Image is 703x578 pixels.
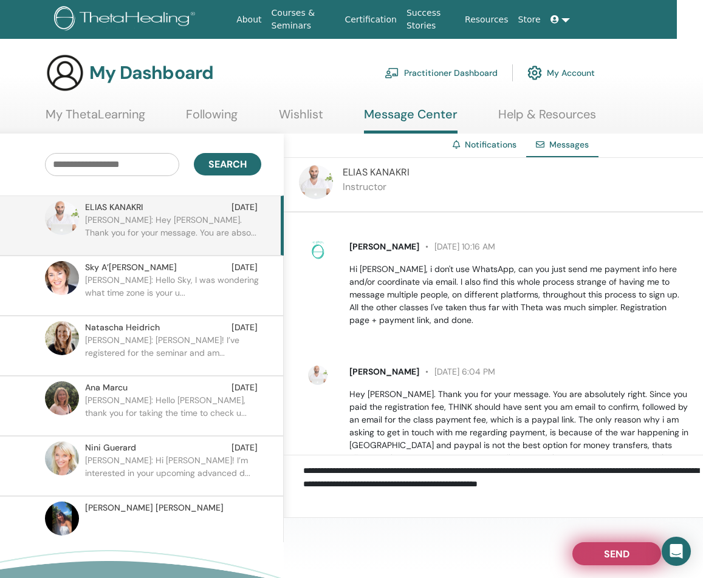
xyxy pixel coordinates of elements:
a: Courses & Seminars [267,2,340,37]
span: [PERSON_NAME] [349,366,419,377]
img: default.jpg [45,501,79,535]
span: ELIAS KANAKRI [85,201,143,214]
img: tab_domain_overview_orange.svg [33,70,43,80]
p: Instructor [343,180,410,194]
a: Certification [340,8,401,31]
div: Domain Overview [46,72,109,80]
img: tab_keywords_by_traffic_grey.svg [121,70,131,80]
img: no-photo.png [308,240,327,260]
img: chalkboard-teacher.svg [385,67,399,78]
p: [PERSON_NAME]: Hello Sky, I was wondering what time zone is your u... [85,274,261,310]
p: [PERSON_NAME]: [PERSON_NAME]! I’ve registered for the seminar and am... [85,334,261,370]
a: Message Center [364,107,458,134]
p: [PERSON_NAME]: Hey [PERSON_NAME]. Thank you for your message. You are abso... [85,214,261,250]
span: [PERSON_NAME] [PERSON_NAME] [85,501,224,514]
span: [DATE] 10:16 AM [419,241,495,252]
p: Hey [PERSON_NAME]. Thank you for your message. You are absolutely right. Since you paid the regis... [349,388,689,515]
div: Keywords by Traffic [134,72,205,80]
div: v 4.0.25 [34,19,60,29]
button: Send [572,542,661,565]
span: [DATE] [231,261,258,274]
img: generic-user-icon.jpg [46,53,84,92]
p: Hi [PERSON_NAME], i don't use WhatsApp, can you just send me payment info here and/or coordinate ... [349,263,689,327]
span: ELIAS KANAKRI [343,166,410,178]
img: default.jpg [45,261,79,295]
img: default.jpg [45,201,79,235]
span: Nini Guerard [85,441,136,454]
span: [DATE] [231,201,258,214]
a: Help & Resources [498,107,596,131]
a: Resources [460,8,513,31]
span: Ana Marcu [85,381,128,394]
span: Sky A’[PERSON_NAME] [85,261,177,274]
a: About [231,8,266,31]
div: Open Intercom Messenger [662,537,691,566]
img: logo_orange.svg [19,19,29,29]
a: My Account [527,59,595,86]
img: website_grey.svg [19,32,29,41]
span: [DATE] [231,381,258,394]
img: default.jpg [45,381,79,415]
span: Search [208,158,247,171]
img: cog.svg [527,63,542,83]
p: [PERSON_NAME]: Hello [PERSON_NAME], thank you for taking the time to check u... [85,394,261,430]
span: Send [604,548,629,556]
span: Natascha Heidrich [85,321,160,334]
img: logo.png [54,6,199,33]
a: Notifications [465,139,516,150]
a: Practitioner Dashboard [385,59,498,86]
img: default.jpg [45,321,79,355]
a: Store [513,8,546,31]
a: Wishlist [279,107,323,131]
img: default.jpg [299,165,333,199]
img: default.jpg [45,441,79,475]
div: Domain: [DOMAIN_NAME] [32,32,134,41]
p: [PERSON_NAME]: Hi [PERSON_NAME]! I’m interested in your upcoming advanced d... [85,454,261,491]
span: [DATE] [231,441,258,454]
a: My ThetaLearning [46,107,145,131]
a: Success Stories [402,2,460,37]
span: Messages [549,139,589,150]
button: Search [194,153,261,175]
span: [DATE] [231,321,258,334]
span: [DATE] 6:04 PM [419,366,495,377]
a: Following [186,107,238,131]
img: default.jpg [308,365,327,385]
span: [PERSON_NAME] [349,241,419,252]
h3: My Dashboard [89,62,213,84]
